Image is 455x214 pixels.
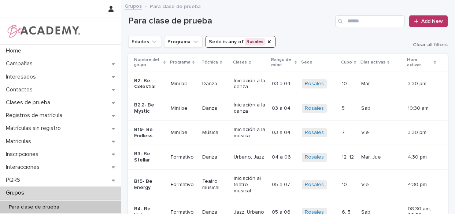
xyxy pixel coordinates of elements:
p: Programa [170,58,190,66]
a: Rosales [305,130,324,136]
p: B19- Be Endless [134,127,165,139]
p: Registros de matrícula [3,112,68,119]
button: Edades [128,36,161,48]
input: Search [335,15,405,27]
a: Rosales [305,105,324,112]
p: 4:30 pm [408,154,436,160]
p: Clases [233,58,247,66]
p: PQRS [3,177,26,184]
p: Grupos [3,189,30,196]
p: Para clase de prueba [3,204,65,210]
p: Rango de edad [271,56,293,69]
p: 3:30 pm [408,81,436,87]
p: 03 a 04 [272,104,292,112]
span: Add New [421,19,443,24]
a: Rosales [305,182,324,188]
span: Clear all filters [413,42,448,47]
p: 10 [342,180,348,188]
p: 10:30 am [408,105,436,112]
h1: Para clase de prueba [128,16,332,26]
p: Mar [361,79,371,87]
p: Contactos [3,86,38,93]
p: 03 a 04 [272,128,292,136]
p: Inscripciones [3,151,44,158]
p: Vie [361,128,370,136]
p: Cupo [341,58,352,66]
button: Programa [164,36,203,48]
p: Iniciación al teatro musical [234,175,266,194]
p: B3- Be Stellar [134,151,165,163]
tr: B3- Be StellarFormativoDanzaUrbano, Jazz04 a 0604 a 06 Rosales 12, 1212, 12 Mar, JueMar, Jue 4:30 pm [128,145,448,170]
p: Matriculas [3,138,37,145]
p: Urbano, Jazz [234,154,266,160]
p: 5 [342,104,346,112]
p: Iniciación a la danza [234,78,266,90]
button: Clear all filters [407,42,448,47]
p: 7 [342,128,346,136]
p: 4:30 pm [408,182,436,188]
a: Rosales [305,154,324,160]
p: Matrículas sin registro [3,125,67,132]
p: Técnica [201,58,218,66]
p: 03 a 04 [272,79,292,87]
p: Teatro musical [202,178,228,191]
p: Interesados [3,73,42,80]
tr: B2- Be CelestialMini beDanzaIniciación a la danza03 a 0403 a 04 Rosales 1010 MarMar 3:30 pm [128,72,448,96]
p: 05 a 07 [272,180,292,188]
p: Vie [361,180,370,188]
p: Mini be [171,81,196,87]
p: Danza [202,81,228,87]
p: Sab [361,104,372,112]
p: Mini be [171,105,196,112]
p: 3:30 pm [408,130,436,136]
button: Sede [206,36,275,48]
p: Danza [202,154,228,160]
a: Add New [409,15,448,27]
p: Iniciación a la música [234,127,266,139]
p: Para clase de prueba [150,2,201,10]
p: Iniciación a la danza [234,102,266,115]
p: B2.2- Be Mystic [134,102,165,115]
a: Rosales [305,81,324,87]
p: Mini be [171,130,196,136]
p: Formativo [171,182,196,188]
p: Mar, Jue [361,153,382,160]
tr: B2.2- Be MysticMini beDanzaIniciación a la danza03 a 0403 a 04 Rosales 55 SabSab 10:30 am [128,96,448,121]
p: Interacciones [3,164,45,171]
img: WPrjXfSUmiLcdUfaYY4Q [6,24,81,39]
p: Sede [301,58,312,66]
p: 10 [342,79,348,87]
p: Hora activas [407,56,432,69]
p: Danza [202,105,228,112]
p: B2- Be Celestial [134,78,165,90]
p: Música [202,130,228,136]
p: B15- Be Energy [134,178,165,191]
p: Formativo [171,154,196,160]
p: Nombre del grupo [134,56,162,69]
p: 12, 12 [342,153,355,160]
p: 04 a 06 [272,153,292,160]
p: Clases de prueba [3,99,56,106]
tr: B19- Be EndlessMini beMúsicaIniciación a la música03 a 0403 a 04 Rosales 77 VieVie 3:30 pm [128,120,448,145]
tr: B15- Be EnergyFormativoTeatro musicalIniciación al teatro musical05 a 0705 a 07 Rosales 1010 VieV... [128,169,448,200]
p: Home [3,47,27,54]
a: Grupos [125,1,142,10]
p: Días activas [360,58,385,66]
p: Campañas [3,60,38,67]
